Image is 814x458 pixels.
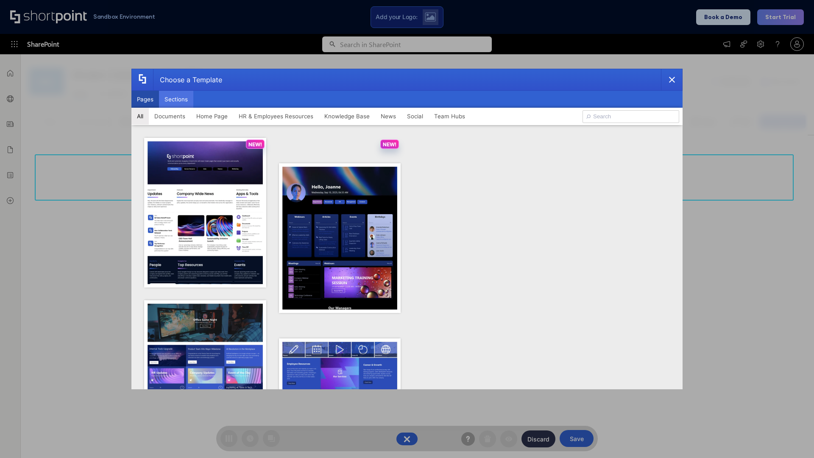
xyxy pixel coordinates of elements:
p: NEW! [248,141,262,148]
button: Home Page [191,108,233,125]
button: News [375,108,401,125]
button: Sections [159,91,193,108]
div: template selector [131,69,683,389]
iframe: Chat Widget [772,417,814,458]
p: NEW! [383,141,396,148]
button: HR & Employees Resources [233,108,319,125]
button: Knowledge Base [319,108,375,125]
button: Team Hubs [429,108,471,125]
div: Choose a Template [153,69,222,90]
input: Search [583,110,679,123]
button: Documents [149,108,191,125]
button: Social [401,108,429,125]
button: Pages [131,91,159,108]
button: All [131,108,149,125]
